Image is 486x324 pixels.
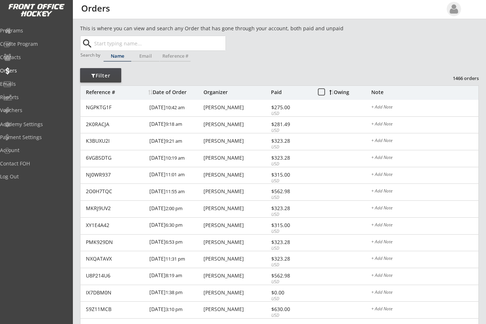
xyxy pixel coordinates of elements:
[271,296,310,302] div: USD
[86,256,145,261] div: NXQATAVX
[271,122,310,127] div: $281.49
[149,302,202,318] div: [DATE]
[271,172,310,177] div: $315.00
[149,117,202,133] div: [DATE]
[86,240,145,245] div: PMK929DN
[271,262,310,268] div: USD
[166,256,185,262] font: 11:31 pm
[271,128,310,134] div: USD
[86,105,145,110] div: NGPKTG1F
[371,256,478,262] div: + Add Note
[371,172,478,178] div: + Add Note
[166,171,185,178] font: 11:01 am
[132,54,159,58] div: Email
[149,167,202,183] div: [DATE]
[271,245,310,252] div: USD
[371,105,478,111] div: + Add Note
[271,223,310,228] div: $315.00
[371,307,478,312] div: + Add Note
[81,38,93,49] button: search
[203,206,269,211] div: [PERSON_NAME]
[271,206,310,211] div: $323.28
[203,172,269,177] div: [PERSON_NAME]
[149,184,202,200] div: [DATE]
[371,290,478,296] div: + Add Note
[203,240,269,245] div: [PERSON_NAME]
[149,218,202,234] div: [DATE]
[86,90,145,95] div: Reference #
[371,90,478,95] div: Note
[166,272,182,279] font: 8:19 am
[441,75,479,81] div: 1466 orders
[149,201,202,217] div: [DATE]
[271,228,310,235] div: USD
[203,138,269,143] div: [PERSON_NAME]
[371,138,478,144] div: + Add Note
[86,206,145,211] div: MKRJ9UV2
[104,54,131,58] div: Name
[371,206,478,212] div: + Add Note
[271,195,310,201] div: USD
[166,239,183,245] font: 6:53 pm
[203,105,269,110] div: [PERSON_NAME]
[86,122,145,127] div: 2K0RACJA
[149,251,202,267] div: [DATE]
[271,256,310,261] div: $323.28
[149,133,202,150] div: [DATE]
[371,240,478,245] div: + Add Note
[86,290,145,295] div: IX7DBM0N
[271,155,310,160] div: $323.28
[149,285,202,301] div: [DATE]
[166,289,183,296] font: 1:38 pm
[271,290,310,295] div: $0.00
[271,90,310,95] div: Paid
[203,256,269,261] div: [PERSON_NAME]
[86,155,145,160] div: 6VGBSDTG
[86,138,145,143] div: K3BUXU2I
[329,90,371,95] div: Owing
[271,212,310,218] div: USD
[203,273,269,278] div: [PERSON_NAME]
[93,36,226,50] input: Start typing name...
[80,25,385,32] div: This is where you can view and search any Order that has gone through your account, both paid and...
[203,307,269,312] div: [PERSON_NAME]
[271,273,310,278] div: $562.98
[371,155,478,161] div: + Add Note
[166,188,185,195] font: 11:55 am
[160,54,191,58] div: Reference #
[166,155,185,161] font: 10:19 am
[271,312,310,319] div: USD
[271,144,310,150] div: USD
[203,290,269,295] div: [PERSON_NAME]
[149,235,202,251] div: [DATE]
[166,306,183,312] font: 3:10 pm
[80,72,121,79] div: Filter
[166,138,182,144] font: 9:21 am
[203,189,269,194] div: [PERSON_NAME]
[271,111,310,117] div: USD
[86,307,145,312] div: S9Z11MCB
[371,273,478,279] div: + Add Note
[371,122,478,128] div: + Add Note
[86,172,145,177] div: NJ0WR937
[166,222,183,228] font: 6:30 pm
[271,178,310,184] div: USD
[80,53,101,57] div: Search by
[371,189,478,195] div: + Add Note
[203,155,269,160] div: [PERSON_NAME]
[166,121,182,127] font: 9:18 am
[203,223,269,228] div: [PERSON_NAME]
[271,138,310,143] div: $323.28
[149,100,202,116] div: [DATE]
[203,122,269,127] div: [PERSON_NAME]
[271,105,310,110] div: $275.00
[371,223,478,228] div: + Add Note
[86,223,145,228] div: XY1E4A42
[166,205,183,212] font: 2:00 pm
[203,90,269,95] div: Organizer
[149,268,202,284] div: [DATE]
[271,307,310,312] div: $630.00
[271,240,310,245] div: $323.28
[166,104,185,111] font: 10:42 am
[271,161,310,167] div: USD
